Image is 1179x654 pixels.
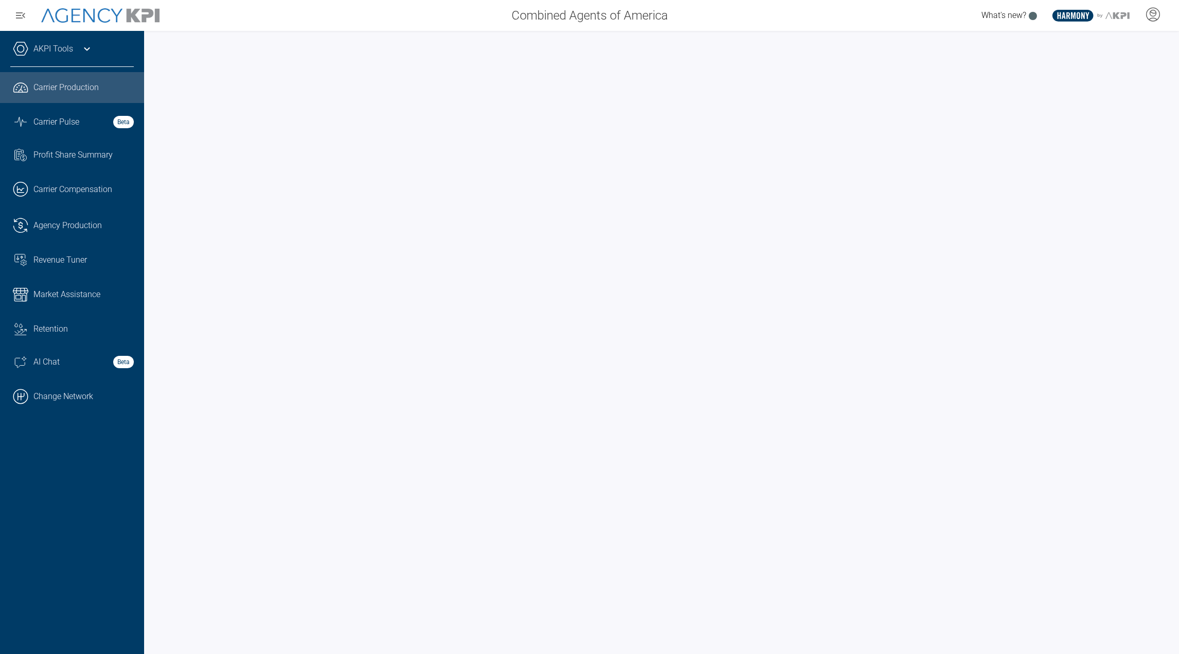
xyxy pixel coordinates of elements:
span: Market Assistance [33,288,100,301]
span: Revenue Tuner [33,254,87,266]
img: AgencyKPI [41,8,160,23]
span: Carrier Compensation [33,183,112,196]
span: What's new? [981,10,1026,20]
strong: Beta [113,116,134,128]
strong: Beta [113,356,134,368]
span: Combined Agents of America [512,6,668,25]
a: AKPI Tools [33,43,73,55]
span: Carrier Production [33,81,99,94]
span: Agency Production [33,219,102,232]
div: Retention [33,323,134,335]
span: AI Chat [33,356,60,368]
span: Profit Share Summary [33,149,113,161]
span: Carrier Pulse [33,116,79,128]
